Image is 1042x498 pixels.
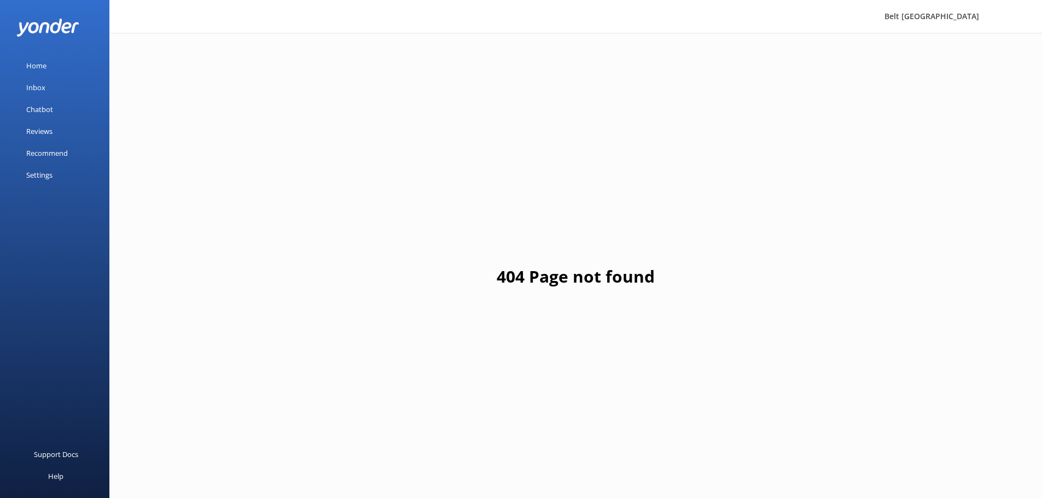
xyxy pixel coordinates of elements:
div: Help [48,465,63,487]
div: Recommend [26,142,68,164]
div: Inbox [26,77,45,98]
div: Support Docs [34,443,78,465]
div: Chatbot [26,98,53,120]
div: Settings [26,164,53,186]
div: Reviews [26,120,53,142]
div: Home [26,55,46,77]
h1: 404 Page not found [497,263,655,290]
img: yonder-white-logo.png [16,19,79,37]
